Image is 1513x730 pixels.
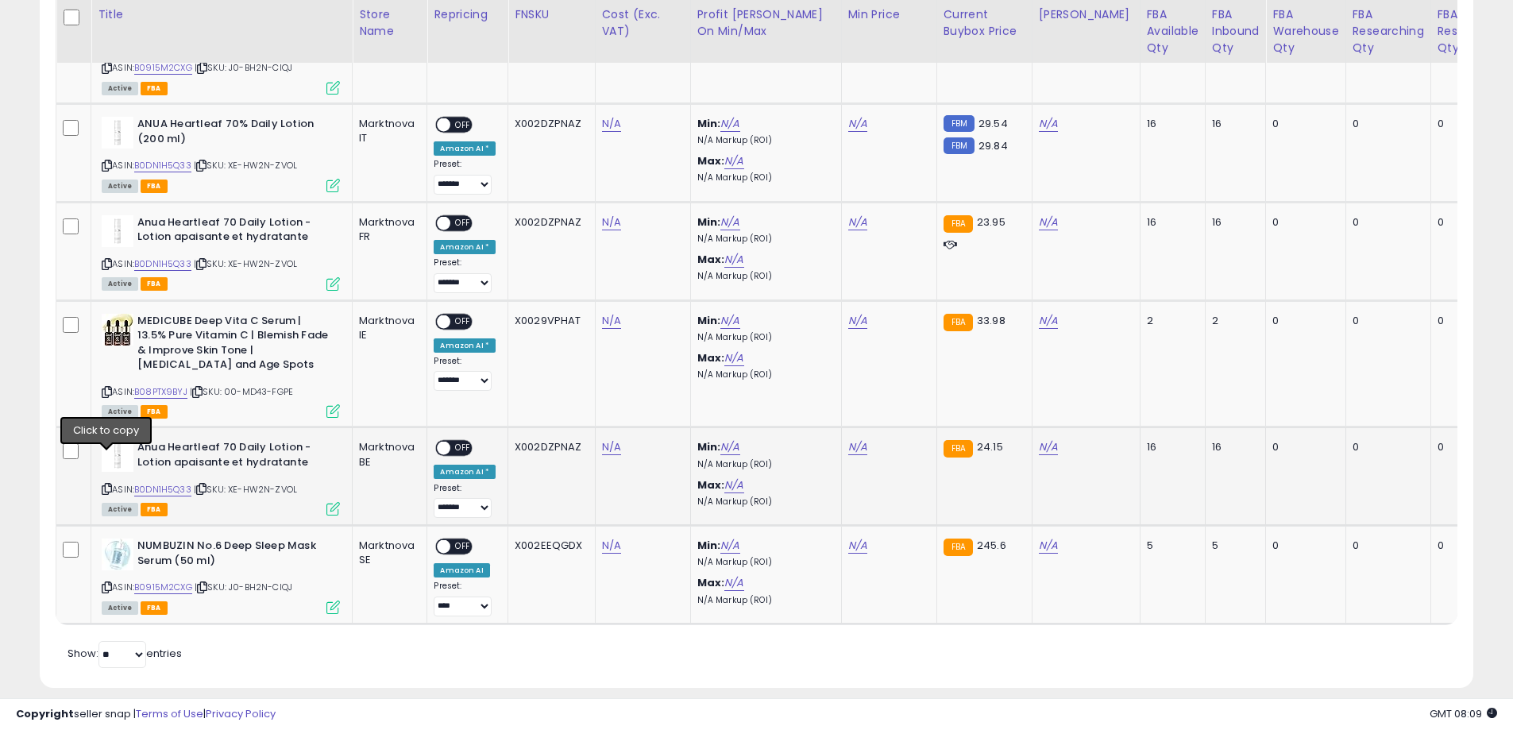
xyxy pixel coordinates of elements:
[697,271,829,282] p: N/A Markup (ROI)
[137,539,330,572] b: NUMBUZIN No.6 Deep Sleep Mask Serum (50 ml)
[515,314,583,328] div: X0029VPHAT
[1353,117,1418,131] div: 0
[1039,214,1058,230] a: N/A
[848,6,930,23] div: Min Price
[451,216,477,230] span: OFF
[1353,440,1418,454] div: 0
[697,595,829,606] p: N/A Markup (ROI)
[141,180,168,193] span: FBA
[977,313,1005,328] span: 33.98
[697,439,721,454] b: Min:
[720,439,739,455] a: N/A
[451,118,477,132] span: OFF
[602,116,621,132] a: N/A
[16,706,74,721] strong: Copyright
[697,116,721,131] b: Min:
[134,483,191,496] a: B0DN1H5Q33
[697,234,829,245] p: N/A Markup (ROI)
[98,6,345,23] div: Title
[1272,215,1333,230] div: 0
[978,116,1008,131] span: 29.54
[977,538,1006,553] span: 245.6
[1147,314,1193,328] div: 2
[134,61,192,75] a: B0915M2CXG
[134,385,187,399] a: B08PTX9BYJ
[1147,117,1193,131] div: 16
[944,314,973,331] small: FBA
[102,314,133,346] img: 41ekBpJKbkL._SL40_.jpg
[359,539,415,567] div: Marktnova SE
[434,483,496,519] div: Preset:
[1147,440,1193,454] div: 16
[515,440,583,454] div: X002DZPNAZ
[1438,440,1485,454] div: 0
[195,61,292,74] span: | SKU: J0-BH2N-CIQJ
[697,172,829,183] p: N/A Markup (ROI)
[102,539,133,570] img: 31dwV1K2GiL._SL40_.jpg
[137,314,330,377] b: MEDICUBE Deep Vita C Serum | 13.5% Pure Vitamin C | Blemish Fade & Improve Skin Tone | [MEDICAL_D...
[136,706,203,721] a: Terms of Use
[697,538,721,553] b: Min:
[194,159,297,172] span: | SKU: XE-HW2N-ZVOL
[1212,6,1260,56] div: FBA inbound Qty
[697,6,835,40] div: Profit [PERSON_NAME] on Min/Max
[141,405,168,419] span: FBA
[1438,6,1491,56] div: FBA Reserved Qty
[1272,314,1333,328] div: 0
[434,141,496,156] div: Amazon AI *
[137,215,330,249] b: Anua Heartleaf 70 Daily Lotion - Lotion apaisante et hydratante
[697,496,829,508] p: N/A Markup (ROI)
[697,214,721,230] b: Min:
[1039,439,1058,455] a: N/A
[1147,539,1193,553] div: 5
[434,356,496,392] div: Preset:
[944,539,973,556] small: FBA
[697,477,725,492] b: Max:
[359,440,415,469] div: Marktnova BE
[1147,6,1198,56] div: FBA Available Qty
[194,483,297,496] span: | SKU: XE-HW2N-ZVOL
[720,214,739,230] a: N/A
[451,540,477,554] span: OFF
[359,215,415,244] div: Marktnova FR
[102,277,138,291] span: All listings currently available for purchase on Amazon
[194,257,297,270] span: | SKU: XE-HW2N-ZVOL
[102,117,340,191] div: ASIN:
[1147,215,1193,230] div: 16
[102,503,138,516] span: All listings currently available for purchase on Amazon
[434,240,496,254] div: Amazon AI *
[134,159,191,172] a: B0DN1H5Q33
[434,465,496,479] div: Amazon AI *
[724,252,743,268] a: N/A
[1438,215,1485,230] div: 0
[724,575,743,591] a: N/A
[1212,539,1254,553] div: 5
[1353,215,1418,230] div: 0
[724,153,743,169] a: N/A
[1430,706,1497,721] span: 2025-09-15 08:09 GMT
[137,117,330,150] b: ANUA Heartleaf 70% Daily Lotion (200 ml)
[848,313,867,329] a: N/A
[1438,314,1485,328] div: 0
[434,6,501,23] div: Repricing
[602,6,684,40] div: Cost (Exc. VAT)
[602,538,621,554] a: N/A
[697,369,829,380] p: N/A Markup (ROI)
[697,153,725,168] b: Max:
[1272,440,1333,454] div: 0
[848,116,867,132] a: N/A
[141,82,168,95] span: FBA
[190,385,293,398] span: | SKU: 00-MD43-FGPE
[697,313,721,328] b: Min:
[515,539,583,553] div: X002EEQGDX
[195,581,292,593] span: | SKU: J0-BH2N-CIQJ
[137,440,330,473] b: Anua Heartleaf 70 Daily Lotion - Lotion apaisante et hydratante
[1353,6,1424,56] div: FBA Researching Qty
[102,440,133,472] img: 219IsvtBmLL._SL40_.jpg
[1212,215,1254,230] div: 16
[720,116,739,132] a: N/A
[944,115,975,132] small: FBM
[697,350,725,365] b: Max:
[68,646,182,661] span: Show: entries
[434,159,496,195] div: Preset:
